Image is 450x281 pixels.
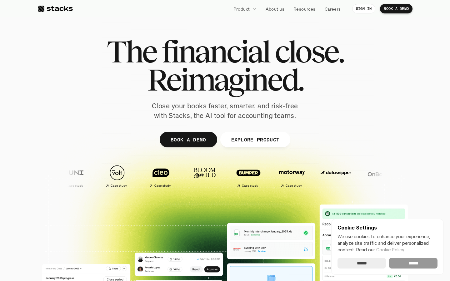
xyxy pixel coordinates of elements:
[285,184,302,188] h2: Case study
[293,6,316,12] p: Resources
[96,162,137,190] a: Case study
[66,184,83,188] h2: Case study
[337,233,437,253] p: We use cookies to enhance your experience, analyze site traffic and deliver personalized content.
[376,247,404,252] a: Cookie Policy
[325,6,341,12] p: Careers
[154,184,170,188] h2: Case study
[147,101,303,121] p: Close your books faster, smarter, and risk-free with Stacks, the AI tool for accounting teams.
[233,6,250,12] p: Product
[52,162,93,190] a: Case study
[220,132,290,147] a: EXPLORE PRODUCT
[337,225,437,230] p: Cookie Settings
[356,247,405,252] span: Read our .
[107,37,156,66] span: The
[384,7,409,11] p: BOOK A DEMO
[275,37,343,66] span: close.
[162,37,269,66] span: financial
[231,135,279,144] p: EXPLORE PRODUCT
[271,162,312,190] a: Case study
[262,3,288,14] a: About us
[321,3,345,14] a: Careers
[160,132,217,147] a: BOOK A DEMO
[380,4,412,13] a: BOOK A DEMO
[74,145,101,149] a: Privacy Policy
[147,66,303,94] span: Reimagined.
[241,184,258,188] h2: Case study
[171,135,206,144] p: BOOK A DEMO
[352,4,376,13] a: SIGN IN
[140,162,181,190] a: Case study
[227,162,268,190] a: Case study
[266,6,284,12] p: About us
[356,7,372,11] p: SIGN IN
[110,184,127,188] h2: Case study
[290,3,319,14] a: Resources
